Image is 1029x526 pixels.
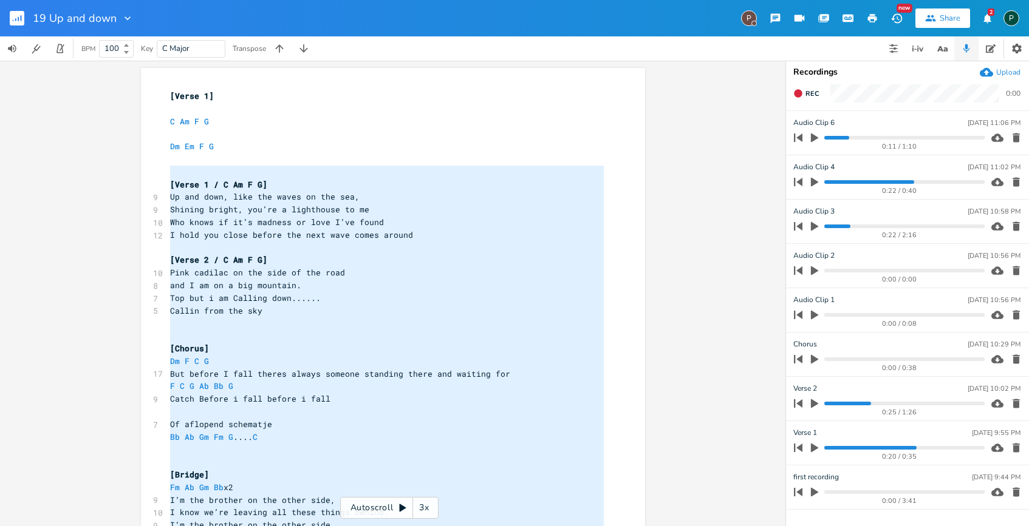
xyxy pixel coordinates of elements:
[815,187,985,194] div: 0:22 / 0:40
[815,232,985,238] div: 0:22 / 2:16
[741,10,757,26] div: Piepo
[1003,10,1019,26] div: Piepo
[170,494,335,505] span: I’m the brother on the other side,
[170,292,321,303] span: Top but i am Calling down......
[180,380,185,391] span: C
[170,191,360,202] span: Up and down, like the waves on the sea,
[170,431,180,442] span: Bb
[194,116,199,127] span: F
[897,4,912,13] div: New
[199,482,209,493] span: Gm
[228,431,233,442] span: G
[968,341,1020,348] div: [DATE] 10:29 PM
[815,409,985,416] div: 0:25 / 1:26
[204,116,209,127] span: G
[170,116,175,127] span: C
[972,430,1020,436] div: [DATE] 9:55 PM
[815,276,985,283] div: 0:00 / 0:00
[185,482,194,493] span: Ab
[968,208,1020,215] div: [DATE] 10:58 PM
[793,68,1022,76] div: Recordings
[199,431,209,442] span: Gm
[884,7,909,29] button: New
[968,385,1020,392] div: [DATE] 10:02 PM
[968,164,1020,170] div: [DATE] 11:02 PM
[975,7,999,29] button: 2
[170,507,389,518] span: I know we’re leaving all these things behind.
[793,117,835,129] span: Audio Clip 6
[170,254,267,265] span: [Verse 2 / C Am F G]
[996,67,1020,77] div: Upload
[209,141,214,152] span: G
[972,474,1020,480] div: [DATE] 9:44 PM
[805,89,819,98] span: Rec
[33,13,117,24] span: 19 Up and down
[170,141,180,152] span: Dm
[413,497,435,519] div: 3x
[162,43,190,54] span: C Major
[190,380,194,391] span: G
[185,356,190,366] span: F
[170,229,413,240] span: I hold you close before the next wave comes around
[793,471,839,483] span: first recording
[170,280,301,291] span: and I am on a big mountain.
[1006,90,1020,97] div: 0:00
[204,356,209,366] span: G
[988,8,994,16] div: 2
[793,250,835,261] span: Audio Clip 2
[968,120,1020,126] div: [DATE] 11:06 PM
[793,383,817,394] span: Verse 2
[815,453,985,460] div: 0:20 / 0:35
[170,305,262,316] span: Callin from the sky
[980,66,1020,79] button: Upload
[170,482,233,493] span: x2
[170,343,209,354] span: [Chorus]
[170,217,384,228] span: Who knows if it’s madness or love I’ve found
[170,179,267,190] span: [Verse 1 / C Am F G]
[815,365,985,371] div: 0:00 / 0:38
[141,45,153,52] div: Key
[214,482,224,493] span: Bb
[170,393,330,404] span: Catch Before i fall before i fall
[194,356,199,366] span: C
[815,320,985,327] div: 0:00 / 0:08
[788,84,824,103] button: Rec
[180,116,190,127] span: Am
[214,431,224,442] span: Fm
[170,90,214,101] span: [Verse 1]
[815,143,985,150] div: 0:11 / 1:10
[968,297,1020,303] div: [DATE] 10:56 PM
[185,141,194,152] span: Em
[233,45,266,52] div: Transpose
[968,252,1020,259] div: [DATE] 10:56 PM
[170,482,180,493] span: Fm
[793,427,817,439] span: Verse 1
[815,497,985,504] div: 0:00 / 3:41
[214,380,224,391] span: Bb
[793,294,835,306] span: Audio Clip 1
[1003,4,1019,32] button: P
[170,204,369,215] span: Shining bright, you’re a lighthouse to me
[228,380,233,391] span: G
[81,46,95,52] div: BPM
[170,419,272,430] span: Of aflopend schematje
[170,368,510,379] span: But before I fall theres always someone standing there and waiting for
[793,206,835,217] span: Audio Clip 3
[253,431,258,442] span: C
[340,497,439,519] div: Autoscroll
[793,339,817,350] span: Chorus
[915,8,970,28] button: Share
[940,13,960,24] div: Share
[170,469,209,480] span: [Bridge]
[199,141,204,152] span: F
[170,380,175,391] span: F
[170,356,180,366] span: Dm
[170,431,262,442] span: ....
[185,431,194,442] span: Ab
[793,161,835,173] span: Audio Clip 4
[170,267,345,278] span: Pink cadilac on the side of the road
[199,380,209,391] span: Ab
